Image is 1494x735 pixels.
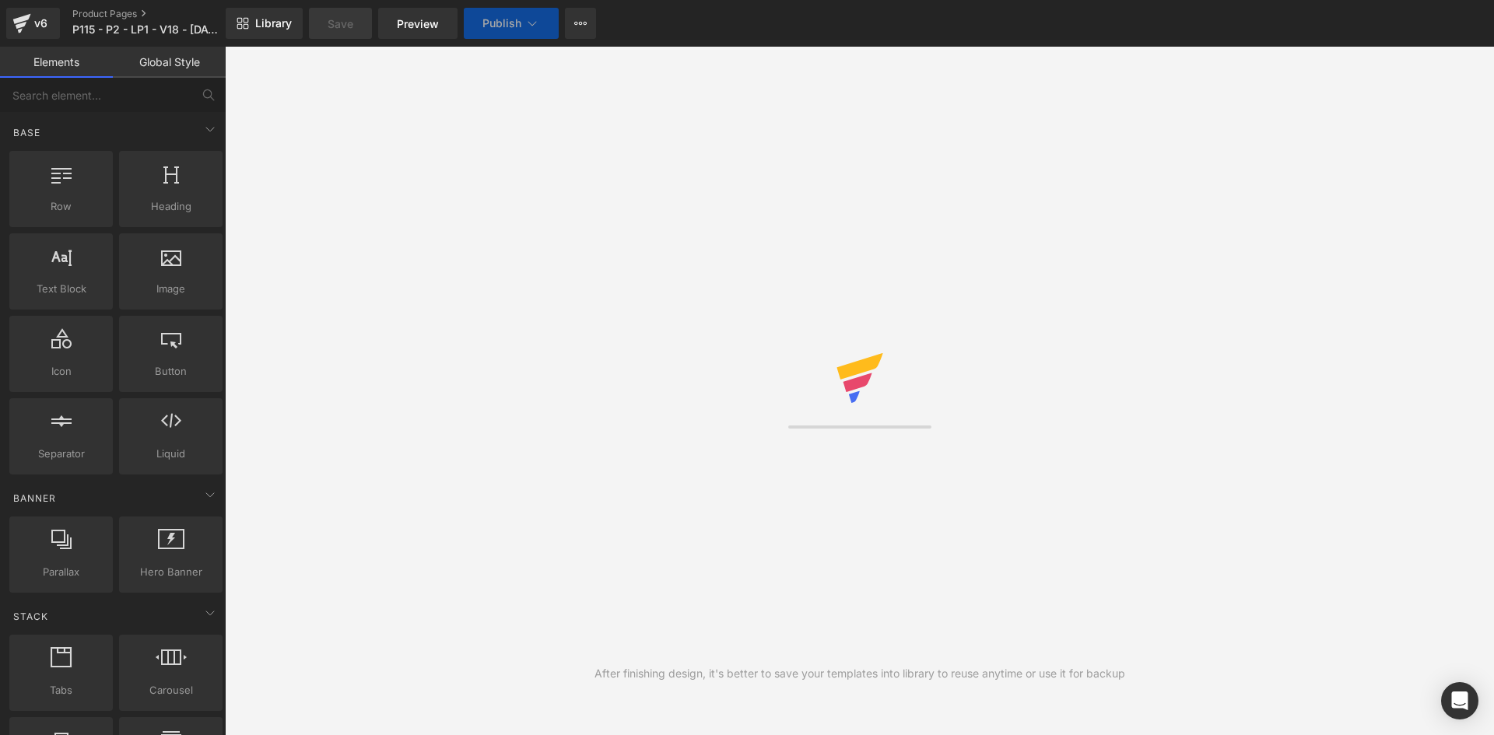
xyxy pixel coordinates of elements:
div: Open Intercom Messenger [1441,682,1478,719]
span: Tabs [14,682,108,698]
span: Row [14,198,108,215]
span: Hero Banner [124,564,218,580]
span: Base [12,125,42,140]
a: v6 [6,8,60,39]
div: After finishing design, it's better to save your templates into library to reuse anytime or use i... [594,665,1125,682]
a: Preview [378,8,458,39]
span: Heading [124,198,218,215]
span: Banner [12,491,58,506]
button: Publish [464,8,559,39]
span: Library [255,16,292,30]
span: Stack [12,609,50,624]
span: Parallax [14,564,108,580]
span: Image [124,281,218,297]
span: Carousel [124,682,218,698]
span: Icon [14,363,108,380]
span: Text Block [14,281,108,297]
span: Button [124,363,218,380]
a: New Library [226,8,303,39]
span: Separator [14,446,108,462]
div: v6 [31,13,51,33]
a: Product Pages [72,8,248,20]
a: Global Style [113,47,226,78]
span: P115 - P2 - LP1 - V18 - [DATE] [72,23,219,36]
span: Publish [482,17,521,30]
span: Liquid [124,446,218,462]
span: Save [328,16,353,32]
span: Preview [397,16,439,32]
button: More [565,8,596,39]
